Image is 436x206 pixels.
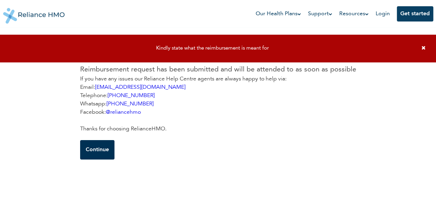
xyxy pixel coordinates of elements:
img: Reliance HMO's Logo [3,3,65,24]
a: [PHONE_NUMBER] [108,93,155,98]
p: Reimbursement request has been submitted and will be attended to as soon as possible [80,65,356,75]
a: Support [308,10,332,18]
a: Login [376,11,390,17]
div: Kindly state what the reimbursement is meant for [7,45,418,52]
button: Continue [80,140,114,160]
a: Resources [339,10,369,18]
p: If you have any issues our Reliance Help Centre agents are always happy to help via: Email: Telep... [80,75,356,133]
a: [PHONE_NUMBER] [106,101,154,107]
a: [EMAIL_ADDRESS][DOMAIN_NAME] [95,85,186,90]
a: Our Health Plans [256,10,301,18]
button: Get started [397,6,433,22]
a: @reliancehmo [106,110,141,115]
